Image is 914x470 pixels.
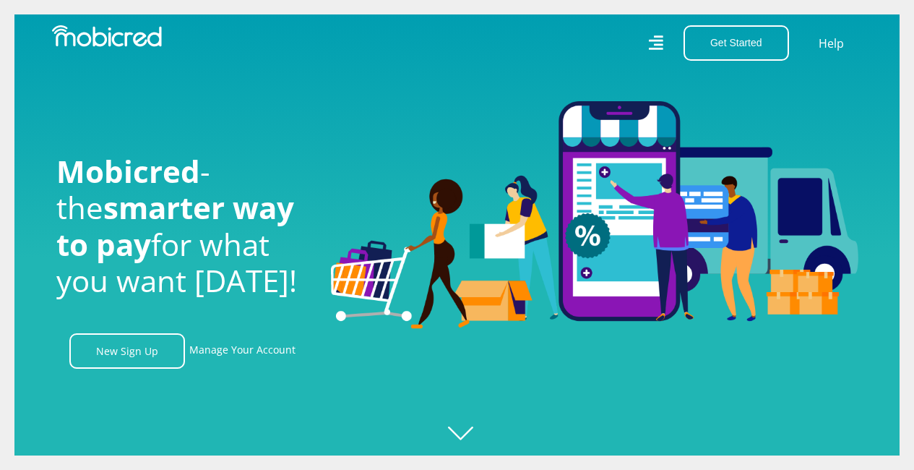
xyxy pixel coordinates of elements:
[56,153,309,299] h1: - the for what you want [DATE]!
[52,25,162,47] img: Mobicred
[818,34,845,53] a: Help
[56,187,294,264] span: smarter way to pay
[69,333,185,369] a: New Sign Up
[684,25,789,61] button: Get Started
[331,101,858,330] img: Welcome to Mobicred
[189,333,296,369] a: Manage Your Account
[56,150,200,192] span: Mobicred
